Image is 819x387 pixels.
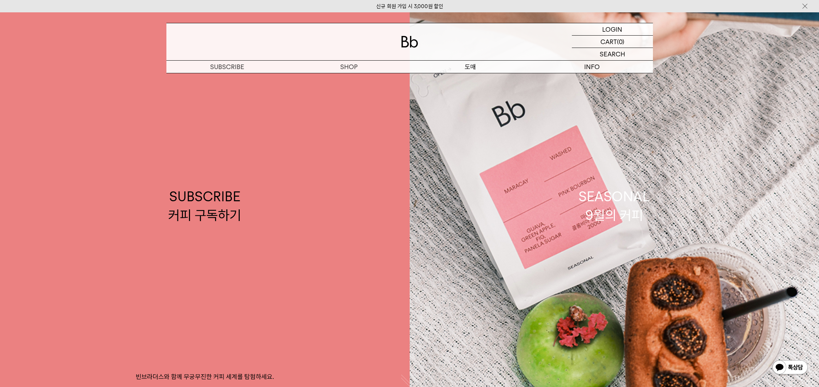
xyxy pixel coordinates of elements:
a: LOGIN [572,23,653,36]
p: CART [600,36,617,48]
div: SEASONAL 9월의 커피 [579,187,650,225]
a: CART (0) [572,36,653,48]
p: SEARCH [600,48,625,60]
a: 신규 회원 가입 시 3,000원 할인 [376,3,443,10]
a: SHOP [288,61,410,73]
img: 카카오톡 채널 1:1 채팅 버튼 [772,360,808,376]
p: 도매 [410,61,531,73]
a: SUBSCRIBE [166,61,288,73]
div: SUBSCRIBE 커피 구독하기 [168,187,241,225]
p: INFO [531,61,653,73]
img: 로고 [401,36,418,48]
p: (0) [617,36,624,48]
p: LOGIN [602,23,622,35]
